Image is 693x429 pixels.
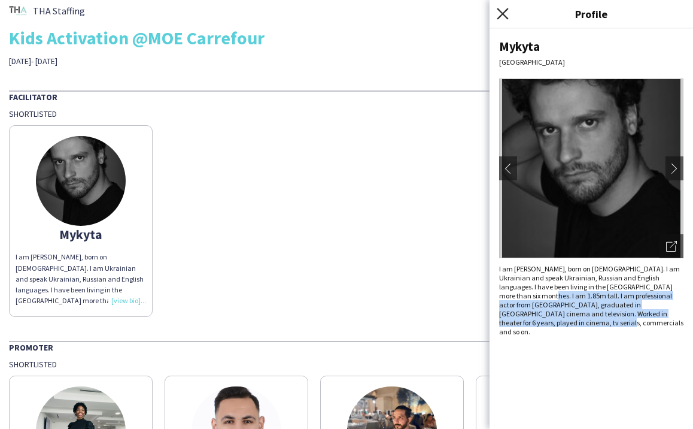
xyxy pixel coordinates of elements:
span: I am [PERSON_NAME], born on [DEMOGRAPHIC_DATA]. I am Ukrainian and speak Ukrainian, Russian and E... [16,252,146,370]
div: Mykyta [499,38,683,55]
img: Crew avatar or photo [499,78,683,258]
div: Open photos pop-in [659,234,683,258]
div: [DATE]- [DATE] [9,56,245,67]
div: Shortlisted [9,108,684,119]
img: thumb-45208729-036f-46e5-9a14-e8acc38f4018.png [9,2,27,20]
h3: Profile [490,6,693,22]
div: Kids Activation @MOE Carrefour [9,29,684,47]
div: Mykyta [16,229,146,240]
img: thumb-624cad2448fdd.jpg [36,136,126,226]
span: I am [PERSON_NAME], born on [DEMOGRAPHIC_DATA]. I am Ukrainian and speak Ukrainian, Russian and E... [499,264,683,336]
div: Promoter [9,341,684,353]
div: Shortlisted [9,359,684,370]
span: THA Staffing [33,5,85,16]
div: Facilitator [9,90,684,102]
div: [GEOGRAPHIC_DATA] [499,58,683,67]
